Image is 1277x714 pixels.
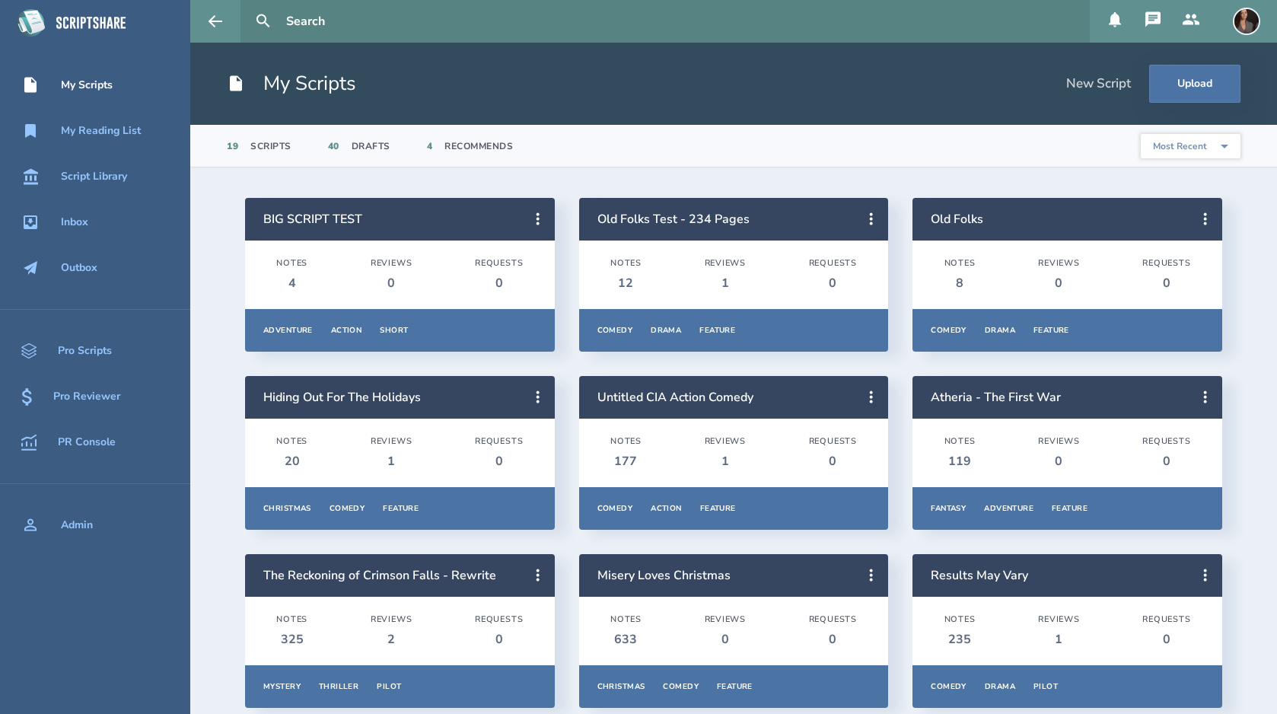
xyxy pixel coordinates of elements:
div: Pilot [1033,681,1058,692]
div: Scripts [250,140,291,152]
div: 1 [371,453,412,470]
div: Comedy [597,503,633,514]
div: Requests [809,614,857,625]
div: Christmas [263,503,311,514]
div: Mystery [263,681,301,692]
div: Requests [1142,436,1190,447]
div: Feature [699,325,735,336]
div: Drafts [352,140,390,152]
div: 2 [371,631,412,648]
div: Reviews [371,436,412,447]
div: Christmas [597,681,645,692]
div: 0 [1142,275,1190,292]
div: Requests [809,436,857,447]
div: Feature [1052,503,1088,514]
div: 119 [944,453,976,470]
div: 12 [610,275,642,292]
div: Inbox [61,216,88,228]
div: 0 [1038,275,1080,292]
a: Atheria - The First War [931,389,1061,406]
div: Requests [1142,614,1190,625]
div: Comedy [330,503,365,514]
div: Notes [610,614,642,625]
div: Notes [610,258,642,269]
div: Feature [717,681,753,692]
div: Action [331,325,362,336]
div: Drama [985,681,1015,692]
div: 4 [276,275,307,292]
div: 633 [610,631,642,648]
div: Reviews [705,614,747,625]
div: Thriller [319,681,358,692]
div: Drama [651,325,681,336]
div: 0 [809,631,857,648]
div: Notes [944,258,976,269]
div: Comedy [931,681,967,692]
div: Recommends [444,140,513,152]
div: Script Library [61,171,127,183]
button: Upload [1149,65,1240,103]
div: 40 [328,140,339,152]
div: 0 [475,453,523,470]
div: 20 [276,453,307,470]
a: Hiding Out For The Holidays [263,389,421,406]
div: Requests [475,258,523,269]
div: 1 [1038,631,1080,648]
div: 235 [944,631,976,648]
div: Comedy [597,325,633,336]
div: 8 [944,275,976,292]
div: Feature [1033,325,1069,336]
div: Drama [985,325,1015,336]
div: Admin [61,519,93,531]
a: The Reckoning of Crimson Falls - Rewrite [263,567,496,584]
div: Reviews [705,436,747,447]
div: Requests [475,614,523,625]
a: Results May Vary [931,567,1028,584]
div: 19 [227,140,238,152]
div: Action [651,503,682,514]
div: Notes [944,436,976,447]
div: Reviews [1038,258,1080,269]
div: Pilot [377,681,401,692]
div: Requests [1142,258,1190,269]
div: Feature [383,503,419,514]
div: Requests [475,436,523,447]
div: Comedy [931,325,967,336]
div: Feature [700,503,736,514]
div: 177 [610,453,642,470]
a: Old Folks [931,211,983,228]
a: Misery Loves Christmas [597,567,731,584]
div: Reviews [1038,436,1080,447]
div: Adventure [984,503,1033,514]
a: Old Folks Test - 234 Pages [597,211,750,228]
div: Pro Scripts [58,345,112,357]
div: Notes [276,614,307,625]
div: 0 [475,275,523,292]
div: 0 [809,275,857,292]
div: Adventure [263,325,313,336]
div: 0 [1142,631,1190,648]
div: Outbox [61,262,97,274]
a: BIG SCRIPT TEST [263,211,362,228]
div: Notes [276,436,307,447]
div: 325 [276,631,307,648]
div: My Scripts [61,79,113,91]
div: Fantasy [931,503,966,514]
div: 0 [705,631,747,648]
div: 0 [809,453,857,470]
div: Notes [276,258,307,269]
div: 0 [1038,453,1080,470]
div: Short [380,325,408,336]
div: Reviews [371,614,412,625]
h1: My Scripts [227,70,356,97]
div: New Script [1066,75,1131,92]
div: 4 [427,140,433,152]
div: 0 [371,275,412,292]
div: 1 [705,275,747,292]
div: Reviews [371,258,412,269]
div: My Reading List [61,125,141,137]
div: Reviews [705,258,747,269]
div: Comedy [663,681,699,692]
div: Requests [809,258,857,269]
div: Reviews [1038,614,1080,625]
